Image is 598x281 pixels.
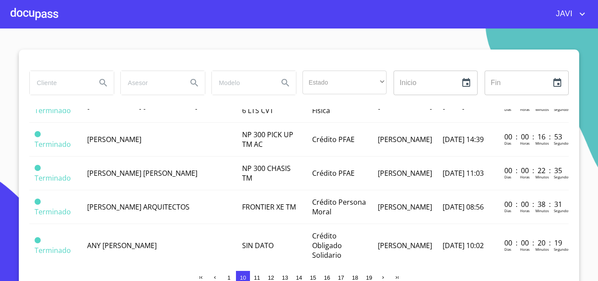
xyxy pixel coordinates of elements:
[554,141,570,146] p: Segundos
[87,241,157,250] span: ANY [PERSON_NAME]
[443,135,484,144] span: [DATE] 14:39
[535,141,549,146] p: Minutos
[324,274,330,281] span: 16
[93,72,114,93] button: Search
[87,202,190,212] span: [PERSON_NAME] ARQUITECTOS
[443,202,484,212] span: [DATE] 08:56
[312,197,366,217] span: Crédito Persona Moral
[35,173,71,183] span: Terminado
[535,247,549,252] p: Minutos
[212,71,271,95] input: search
[504,238,563,248] p: 00 : 00 : 20 : 19
[520,141,530,146] p: Horas
[242,164,291,183] span: NP 300 CHASIS TM
[35,199,41,205] span: Terminado
[312,231,342,260] span: Crédito Obligado Solidario
[35,106,71,115] span: Terminado
[535,208,549,213] p: Minutos
[310,274,316,281] span: 15
[121,71,180,95] input: search
[535,174,549,179] p: Minutos
[378,241,432,250] span: [PERSON_NAME]
[443,168,484,178] span: [DATE] 11:03
[87,135,141,144] span: [PERSON_NAME]
[378,135,432,144] span: [PERSON_NAME]
[242,241,274,250] span: SIN DATO
[549,7,587,21] button: account of current user
[35,237,41,243] span: Terminado
[554,247,570,252] p: Segundos
[268,274,274,281] span: 12
[554,208,570,213] p: Segundos
[35,245,71,255] span: Terminado
[184,72,205,93] button: Search
[378,168,432,178] span: [PERSON_NAME]
[352,274,358,281] span: 18
[35,207,71,217] span: Terminado
[520,174,530,179] p: Horas
[520,208,530,213] p: Horas
[504,166,563,175] p: 00 : 00 : 22 : 35
[312,168,355,178] span: Crédito PFAE
[296,274,302,281] span: 14
[303,71,387,94] div: ​
[366,274,372,281] span: 19
[504,107,511,112] p: Dias
[35,131,41,137] span: Terminado
[443,241,484,250] span: [DATE] 10:02
[378,202,432,212] span: [PERSON_NAME]
[535,107,549,112] p: Minutos
[30,71,89,95] input: search
[87,168,197,178] span: [PERSON_NAME] [PERSON_NAME]
[338,274,344,281] span: 17
[520,247,530,252] p: Horas
[35,139,71,149] span: Terminado
[554,174,570,179] p: Segundos
[275,72,296,93] button: Search
[504,199,563,209] p: 00 : 00 : 38 : 31
[504,174,511,179] p: Dias
[282,274,288,281] span: 13
[312,135,355,144] span: Crédito PFAE
[240,274,246,281] span: 10
[504,132,563,142] p: 00 : 00 : 16 : 53
[35,165,41,171] span: Terminado
[242,130,293,149] span: NP 300 PICK UP TM AC
[520,107,530,112] p: Horas
[549,7,577,21] span: JAVI
[554,107,570,112] p: Segundos
[242,202,296,212] span: FRONTIER XE TM
[504,141,511,146] p: Dias
[504,208,511,213] p: Dias
[504,247,511,252] p: Dias
[254,274,260,281] span: 11
[227,274,230,281] span: 1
